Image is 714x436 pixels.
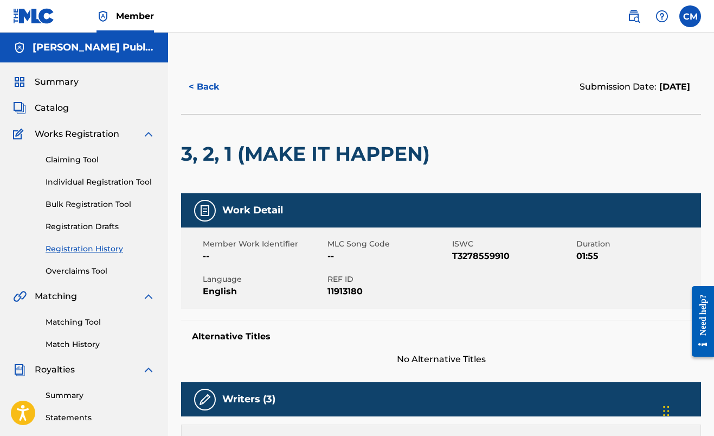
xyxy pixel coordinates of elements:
img: Accounts [13,41,26,54]
img: Catalog [13,102,26,115]
span: Summary [35,75,79,89]
a: Public Search [623,5,645,27]
div: Help [651,5,673,27]
button: < Back [181,73,246,100]
a: CatalogCatalog [13,102,69,115]
a: Match History [46,339,155,350]
span: 11913180 [327,285,449,298]
span: 01:55 [576,250,698,263]
a: Individual Registration Tool [46,176,155,188]
iframe: Chat Widget [660,384,714,436]
span: Member Work Identifier [203,238,325,250]
h5: Work Detail [222,204,283,217]
h5: Writers (3) [222,393,275,406]
h2: 3, 2, 1 (MAKE IT HAPPEN) [181,142,435,166]
span: Duration [576,238,698,250]
iframe: Resource Center [684,277,714,367]
a: Registration Drafts [46,221,155,232]
span: Language [203,274,325,285]
span: Catalog [35,102,69,115]
span: Member [116,10,154,22]
img: Top Rightsholder [97,10,110,23]
h5: Alternative Titles [192,331,690,342]
span: Royalties [35,363,75,376]
h5: Chris Mack Publishing [33,41,155,54]
img: expand [142,290,155,303]
img: search [627,10,640,23]
div: Submission Date: [580,80,690,93]
span: Matching [35,290,77,303]
a: Overclaims Tool [46,266,155,277]
img: expand [142,128,155,141]
span: -- [327,250,449,263]
a: Registration History [46,243,155,255]
img: Summary [13,75,26,89]
span: REF ID [327,274,449,285]
a: Bulk Registration Tool [46,199,155,210]
span: [DATE] [657,81,690,92]
div: User Menu [679,5,701,27]
img: Royalties [13,363,26,376]
span: Works Registration [35,128,119,141]
img: Matching [13,290,27,303]
span: T3278559910 [452,250,574,263]
span: English [203,285,325,298]
img: MLC Logo [13,8,55,24]
a: Matching Tool [46,317,155,328]
span: No Alternative Titles [181,353,701,366]
a: Claiming Tool [46,154,155,166]
a: Summary [46,390,155,401]
img: Work Detail [198,204,211,217]
div: Drag [663,395,670,427]
a: Statements [46,412,155,424]
span: MLC Song Code [327,238,449,250]
img: Works Registration [13,128,27,141]
a: SummarySummary [13,75,79,89]
span: ISWC [452,238,574,250]
img: expand [142,363,155,376]
img: help [655,10,668,23]
img: Writers [198,393,211,406]
span: -- [203,250,325,263]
